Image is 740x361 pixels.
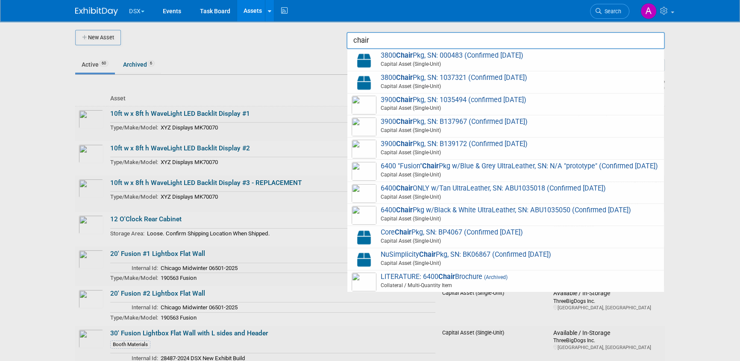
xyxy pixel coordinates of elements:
[352,250,660,268] span: NuSimplicity Pkg, SN: BK06867 (Confirmed [DATE])
[396,140,413,148] strong: Chair
[354,149,660,156] span: Capital Asset (Single-Unit)
[352,184,660,202] span: 6400 ONLY w/Tan UltraLeather, SN: ABU1035018 (Confirmed [DATE])
[354,60,660,68] span: Capital Asset (Single-Unit)
[352,117,660,135] span: 3900 Pkg, SN: B137967 (Confirmed [DATE])
[602,8,621,15] span: Search
[396,51,413,59] strong: Chair
[352,140,660,157] span: 3900 Pkg, SN: B139172 (Confirmed [DATE])
[352,250,376,269] img: Capital-Asset-Icon-2.png
[354,215,660,223] span: Capital Asset (Single-Unit)
[354,82,660,90] span: Capital Asset (Single-Unit)
[352,273,660,290] span: LITERATURE: 6400 Brochure
[352,206,660,223] span: 6400 Pkg w/Black & White UltraLeather, SN: ABU1035050 (Confirmed [DATE])
[75,7,118,16] img: ExhibitDay
[422,162,439,170] strong: Chair
[354,259,660,267] span: Capital Asset (Single-Unit)
[395,228,411,236] strong: Chair
[352,96,660,113] span: 3900 Pkg, SN: 1035494 (confirmed [DATE])
[396,184,413,192] strong: Chair
[354,282,660,289] span: Collateral / Multi-Quantity Item
[590,4,629,19] a: Search
[352,73,660,91] span: 3800 Pkg, SN: 1037321 (Confirmed [DATE])
[482,274,508,280] span: (Archived)
[347,32,665,49] input: search assets
[354,126,660,134] span: Capital Asset (Single-Unit)
[352,162,660,179] span: 6400 "Fusion" Pkg w/Blue & Grey UltraLeather, SN: N/A "prototype" (Confirmed [DATE])
[354,237,660,245] span: Capital Asset (Single-Unit)
[396,96,413,104] strong: Chair
[396,117,413,126] strong: Chair
[352,73,376,92] img: Capital-Asset-Icon-2.png
[352,228,376,247] img: Capital-Asset-Icon-2.png
[640,3,657,19] img: Art Stewart
[438,273,455,281] strong: Chair
[354,104,660,112] span: Capital Asset (Single-Unit)
[396,73,413,82] strong: Chair
[354,171,660,179] span: Capital Asset (Single-Unit)
[352,228,660,246] span: Core Pkg, SN: BP4067 (Confirmed [DATE])
[354,193,660,201] span: Capital Asset (Single-Unit)
[352,51,376,70] img: Capital-Asset-Icon-2.png
[396,206,413,214] strong: Chair
[419,250,436,258] strong: Chair
[352,51,660,69] span: 3800 Pkg, SN: 000483 (Confirmed [DATE])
